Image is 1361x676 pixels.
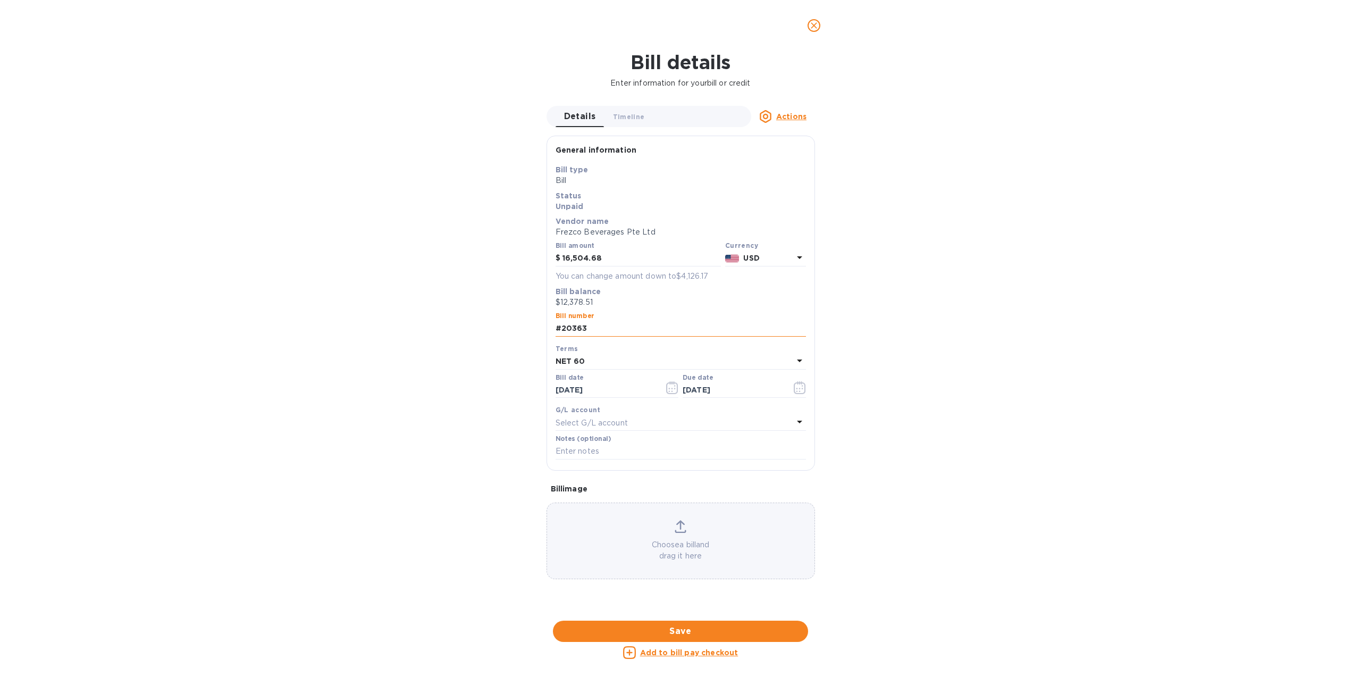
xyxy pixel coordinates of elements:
span: Save [561,625,800,638]
b: USD [743,254,759,262]
b: Currency [725,241,758,249]
input: Enter notes [556,444,806,460]
label: Bill date [556,374,584,381]
label: Notes (optional) [556,436,611,443]
p: Enter information for your bill or credit [9,78,1352,89]
input: Select date [556,382,656,398]
u: Add to bill pay checkout [640,648,738,657]
h1: Bill details [9,51,1352,73]
input: Enter bill number [556,321,806,337]
p: $12,378.51 [556,297,806,308]
label: Bill amount [556,243,594,249]
b: Vendor name [556,217,609,226]
b: Bill type [556,165,588,174]
button: Save [553,621,808,642]
input: $ Enter bill amount [562,251,721,266]
img: USD [725,255,740,262]
span: Timeline [613,111,645,122]
b: General information [556,146,637,154]
div: $ [556,251,562,266]
u: Actions [776,112,806,121]
label: Due date [683,374,713,381]
b: NET 60 [556,357,585,365]
b: Terms [556,345,578,353]
b: G/L account [556,406,601,414]
p: Unpaid [556,201,806,212]
p: Choose a bill and drag it here [547,539,814,562]
b: Status [556,191,582,200]
label: Bill number [556,313,594,319]
p: Select G/L account [556,418,628,429]
p: Bill image [551,483,811,494]
p: Frezco Beverages Pte Ltd [556,227,806,238]
p: Bill [556,175,806,186]
p: You can change amount down to $4,126.17 [556,271,806,282]
input: Due date [683,382,783,398]
button: close [801,13,827,38]
b: Bill balance [556,287,601,296]
span: Details [564,109,596,124]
